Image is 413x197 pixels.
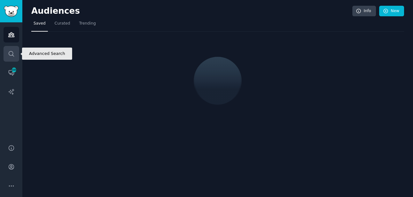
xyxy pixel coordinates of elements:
a: Info [352,6,376,17]
span: Saved [34,21,46,27]
span: 386 [11,68,17,72]
h2: Audiences [31,6,352,16]
a: Saved [31,19,48,32]
span: Curated [55,21,70,27]
a: 386 [4,65,19,80]
a: Trending [77,19,98,32]
a: Curated [52,19,72,32]
a: New [379,6,404,17]
img: GummySearch logo [4,6,19,17]
span: Trending [79,21,96,27]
